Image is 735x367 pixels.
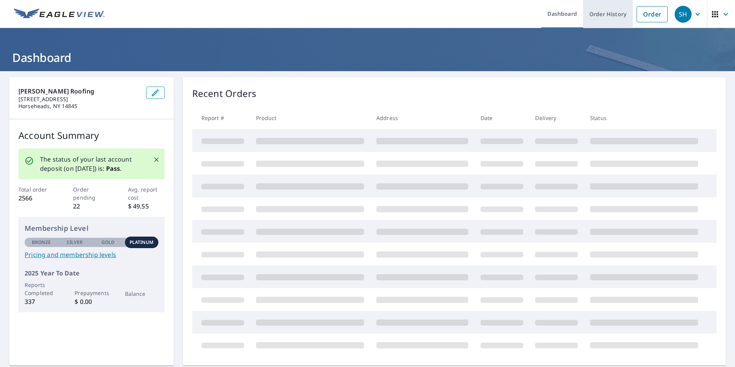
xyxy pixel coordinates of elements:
p: Account Summary [18,128,165,142]
p: Prepayments [75,289,108,297]
p: Recent Orders [192,87,257,100]
p: Avg. report cost [128,185,165,202]
p: 22 [73,202,110,211]
p: [PERSON_NAME] Roofing [18,87,140,96]
b: Pass [106,164,120,173]
p: The status of your last account deposit (on [DATE]) is: . [40,155,144,173]
p: Order pending [73,185,110,202]
p: $ 0.00 [75,297,108,306]
p: 2566 [18,194,55,203]
img: EV Logo [14,8,105,20]
th: Status [584,107,704,129]
p: Horseheads, NY 14845 [18,103,140,110]
p: Silver [67,239,83,246]
p: $ 49.55 [128,202,165,211]
h1: Dashboard [9,50,726,65]
p: 2025 Year To Date [25,269,158,278]
p: Total order [18,185,55,194]
p: Platinum [130,239,154,246]
p: Membership Level [25,223,158,234]
p: Reports Completed [25,281,58,297]
th: Report # [192,107,250,129]
div: SH [675,6,692,23]
button: Close [151,155,161,165]
a: Order [637,6,668,22]
p: 337 [25,297,58,306]
p: Balance [125,290,158,298]
a: Pricing and membership levels [25,250,158,259]
th: Delivery [529,107,584,129]
th: Product [250,107,370,129]
th: Address [370,107,474,129]
th: Date [474,107,529,129]
p: Bronze [32,239,51,246]
p: Gold [101,239,115,246]
p: [STREET_ADDRESS] [18,96,140,103]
